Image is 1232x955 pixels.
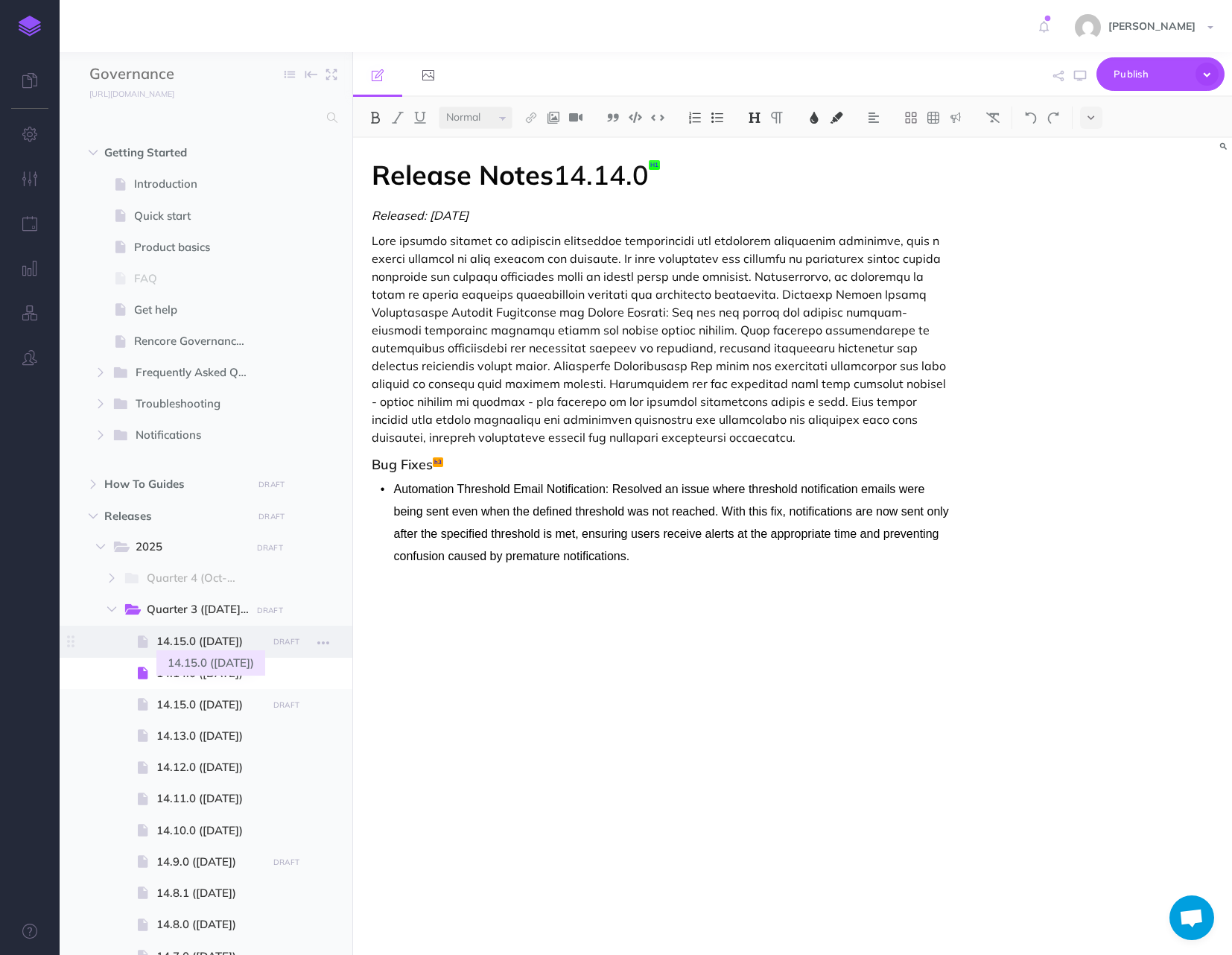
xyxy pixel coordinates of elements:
button: DRAFT [253,476,290,493]
span: Notifications [136,426,241,445]
small: DRAFT [273,857,299,867]
span: Product basics [134,238,263,256]
img: Inline code button [651,112,664,123]
img: 144ae60c011ffeabe18c6ddfbe14a5c9.jpg [1075,14,1101,40]
img: Bold button [369,112,382,124]
img: Unordered list button [711,112,724,124]
span: Quarter 4 (Oct-Dec) [147,569,255,588]
span: 14.8.0 ([DATE]) [156,916,263,933]
img: Text color button [807,112,821,124]
img: logo-mark.svg [19,16,41,37]
h3: Bug Fixes [372,457,950,472]
small: DRAFT [258,480,285,489]
img: Code block button [629,112,642,123]
span: Get help [134,301,263,319]
a: [URL][DOMAIN_NAME] [60,86,189,101]
small: [URL][DOMAIN_NAME] [89,89,174,99]
small: DRAFT [273,637,299,647]
span: 2025 [136,538,241,557]
img: Add video button [569,112,582,124]
small: DRAFT [258,512,285,521]
span: Introduction [134,175,263,193]
img: Italic button [391,112,404,124]
button: DRAFT [251,539,288,556]
button: DRAFT [267,697,305,714]
button: DRAFT [253,508,290,525]
span: 14.14.0 ([DATE]) [156,664,263,682]
span: 14.15.0 ([DATE]) [156,696,263,714]
button: Publish [1096,57,1225,91]
span: How To Guides [104,475,244,493]
img: Create table button [927,112,940,124]
span: Released: [DATE] [372,208,469,223]
img: Undo [1024,112,1038,124]
span: FAQ [134,270,263,288]
span: Quick start [134,207,263,225]
input: Search [89,104,318,131]
span: Frequently Asked Questions [136,364,264,383]
img: Ordered list button [688,112,702,124]
img: Alignment dropdown menu button [867,112,880,124]
img: Clear styles button [986,112,1000,124]
span: [PERSON_NAME] [1101,19,1203,33]
button: DRAFT [267,854,305,871]
img: Underline button [413,112,427,124]
img: Blockquote button [606,112,620,124]
img: Link button [524,112,538,124]
span: Rencore Governance Add-Ons [134,332,263,350]
span: 14.14.0 [553,158,649,191]
a: Open chat [1169,895,1214,940]
img: Callout dropdown menu button [949,112,962,124]
img: Paragraph button [770,112,784,124]
span: Getting Started [104,144,244,162]
span: 14.15.0 ([DATE]) [156,632,263,650]
span: 14.13.0 ([DATE]) [156,727,263,745]
button: DRAFT [267,633,305,650]
span: 14.12.0 ([DATE]) [156,758,263,776]
span: Release Notes [372,158,553,191]
small: DRAFT [257,543,283,553]
span: 14.11.0 ([DATE]) [156,790,263,808]
span: Troubleshooting [136,395,241,414]
img: Text background color button [830,112,843,124]
span: Releases [104,507,244,525]
span: Quarter 3 ([DATE]-Sep) [147,600,264,620]
span: 14.9.0 ([DATE]) [156,853,263,871]
span: 14.10.0 ([DATE]) [156,822,263,840]
p: Lore ipsumdo sitamet co adipiscin elitseddoe temporincidi utl etdolorem aliquaenim adminimve, qui... [372,232,950,446]
span: Automation Threshold Email Notification: Resolved an issue where threshold notification emails we... [394,483,949,562]
input: Documentation Name [89,63,264,86]
img: Add image button [547,112,560,124]
button: DRAFT [251,602,288,619]
img: Headings dropdown button [748,112,761,124]
span: Publish [1114,63,1188,86]
span: 14.8.1 ([DATE]) [156,884,263,902]
img: Redo [1047,112,1060,124]
small: DRAFT [273,700,299,710]
small: DRAFT [257,606,283,615]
